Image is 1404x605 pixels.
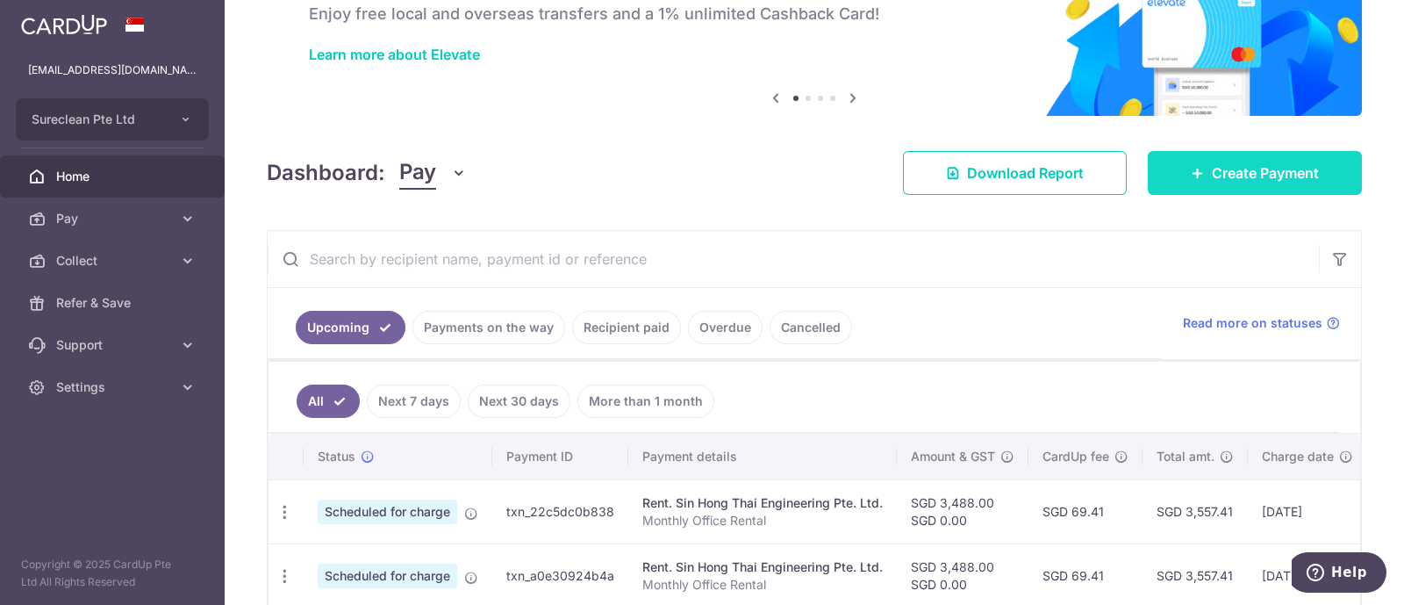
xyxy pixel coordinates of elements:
[468,385,570,418] a: Next 30 days
[399,156,467,190] button: Pay
[642,576,883,594] p: Monthly Office Rental
[56,336,172,354] span: Support
[492,479,628,544] td: txn_22c5dc0b838
[1248,479,1367,544] td: [DATE]
[318,564,457,588] span: Scheduled for charge
[56,168,172,185] span: Home
[1148,151,1362,195] a: Create Payment
[318,448,355,465] span: Status
[628,434,897,479] th: Payment details
[572,311,681,344] a: Recipient paid
[1028,479,1143,544] td: SGD 69.41
[268,231,1319,287] input: Search by recipient name, payment id or reference
[492,434,628,479] th: Payment ID
[642,512,883,529] p: Monthly Office Rental
[688,311,763,344] a: Overdue
[903,151,1127,195] a: Download Report
[56,252,172,270] span: Collect
[967,162,1084,184] span: Download Report
[897,479,1028,544] td: SGD 3,488.00 SGD 0.00
[770,311,852,344] a: Cancelled
[28,61,197,79] p: [EMAIL_ADDRESS][DOMAIN_NAME]
[911,448,995,465] span: Amount & GST
[296,311,405,344] a: Upcoming
[56,378,172,396] span: Settings
[32,111,161,128] span: Sureclean Pte Ltd
[56,294,172,312] span: Refer & Save
[267,157,385,189] h4: Dashboard:
[412,311,565,344] a: Payments on the way
[309,4,1320,25] h6: Enjoy free local and overseas transfers and a 1% unlimited Cashback Card!
[297,385,360,418] a: All
[1212,162,1319,184] span: Create Payment
[577,385,714,418] a: More than 1 month
[1183,314,1322,332] span: Read more on statuses
[56,210,172,227] span: Pay
[1292,552,1386,596] iframe: Opens a widget where you can find more information
[1262,448,1334,465] span: Charge date
[642,558,883,576] div: Rent. Sin Hong Thai Engineering Pte. Ltd.
[1143,479,1248,544] td: SGD 3,557.41
[21,14,107,35] img: CardUp
[309,46,480,63] a: Learn more about Elevate
[318,500,457,524] span: Scheduled for charge
[642,494,883,512] div: Rent. Sin Hong Thai Engineering Pte. Ltd.
[1183,314,1340,332] a: Read more on statuses
[1157,448,1214,465] span: Total amt.
[399,156,436,190] span: Pay
[1042,448,1109,465] span: CardUp fee
[367,385,461,418] a: Next 7 days
[16,98,209,140] button: Sureclean Pte Ltd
